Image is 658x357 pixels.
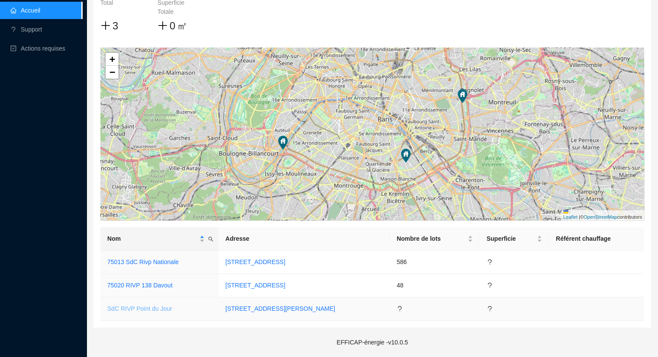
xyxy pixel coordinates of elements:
span: − [109,67,115,77]
a: 75013 SdC Rivp Nationale [107,258,179,265]
span: | [579,214,580,220]
img: Marker [278,136,288,150]
a: OpenStreetMap [584,214,617,220]
img: Marker [458,89,467,103]
a: questionSupport [10,26,42,33]
span: 586 [397,258,407,265]
span: EFFICAP-énergie - v10.0.5 [337,339,408,346]
a: [STREET_ADDRESS] [225,282,285,289]
a: Zoom out [106,66,119,79]
span: plus [100,20,111,31]
th: Adresse [218,227,390,251]
th: Nom [100,227,218,251]
span: question [397,306,403,312]
span: check-square [10,45,16,51]
a: SdC RIVP Point du Jour [107,305,172,312]
a: [STREET_ADDRESS] [225,258,285,265]
a: [STREET_ADDRESS][PERSON_NAME] [225,305,335,312]
span: plus [157,20,168,31]
span: Nombre de lots [397,234,466,243]
th: Nombre de lots [390,227,480,251]
img: Marker [401,149,411,163]
a: Leaflet [563,210,642,220]
th: Référent chauffage [549,227,644,251]
span: 0 [170,20,175,32]
th: Superficie [480,227,549,251]
span: search [208,236,213,242]
span: Superficie [487,234,535,243]
span: Actions requises [21,45,65,52]
span: 48 [397,282,404,289]
span: question [487,282,493,288]
div: © contributors [561,210,644,221]
span: Nom [107,234,198,243]
span: question [487,259,493,265]
span: 3 [112,20,118,32]
a: Zoom in [106,53,119,66]
a: 75020 RIVP 138 Davout [107,282,173,289]
span: question [487,306,493,312]
span: ㎡ [177,18,187,34]
a: homeAccueil [10,7,40,14]
span: + [109,54,115,64]
span: search [206,233,215,245]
